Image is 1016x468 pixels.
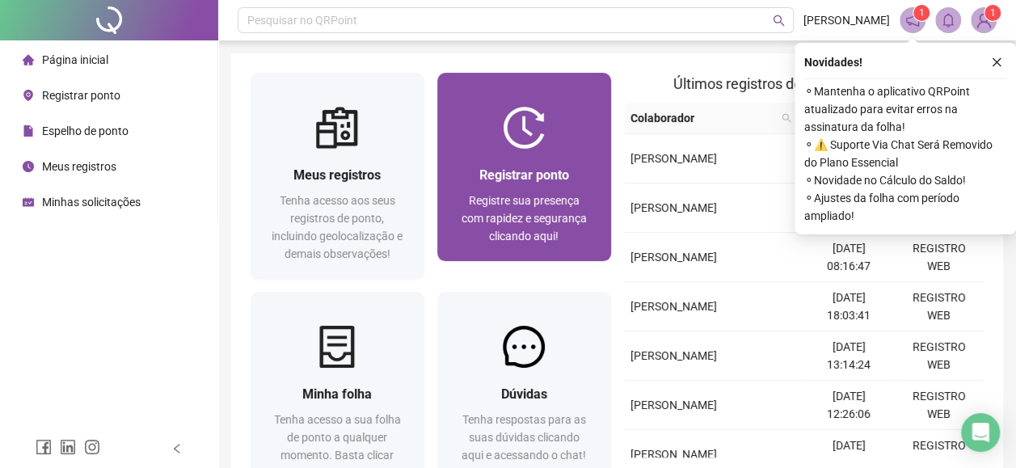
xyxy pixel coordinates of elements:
span: Novidades ! [804,53,862,71]
span: [PERSON_NAME] [630,398,717,411]
span: Minha folha [302,386,372,402]
span: file [23,125,34,137]
td: REGISTRO WEB [894,282,984,331]
span: [PERSON_NAME] [630,300,717,313]
span: environment [23,90,34,101]
span: linkedin [60,439,76,455]
span: home [23,54,34,65]
span: [PERSON_NAME] [630,349,717,362]
td: REGISTRO WEB [894,381,984,430]
sup: Atualize o seu contato no menu Meus Dados [984,5,1001,21]
span: ⚬ Ajustes da folha com período ampliado! [804,189,1006,225]
img: 85271 [972,8,996,32]
a: Registrar pontoRegistre sua presença com rapidez e segurança clicando aqui! [437,73,611,261]
span: [PERSON_NAME] [630,251,717,264]
span: Minhas solicitações [42,196,141,209]
span: search [778,106,795,130]
span: search [782,113,791,123]
span: schedule [23,196,34,208]
td: [DATE] 08:16:47 [803,233,893,282]
span: ⚬ Mantenha o aplicativo QRPoint atualizado para evitar erros na assinatura da folha! [804,82,1006,136]
span: 1 [919,7,925,19]
span: Últimos registros de ponto sincronizados [673,75,934,92]
span: search [773,15,785,27]
span: close [991,57,1002,68]
span: instagram [84,439,100,455]
span: 1 [990,7,996,19]
span: Colaborador [630,109,775,127]
span: clock-circle [23,161,34,172]
span: Espelho de ponto [42,124,129,137]
span: ⚬ ⚠️ Suporte Via Chat Será Removido do Plano Essencial [804,136,1006,171]
td: [DATE] 12:26:06 [803,381,893,430]
span: ⚬ Novidade no Cálculo do Saldo! [804,171,1006,189]
span: [PERSON_NAME] [630,448,717,461]
td: [DATE] 18:03:41 [803,282,893,331]
span: Dúvidas [501,386,547,402]
span: Página inicial [42,53,108,66]
span: [PERSON_NAME] [803,11,890,29]
span: bell [941,13,955,27]
td: REGISTRO WEB [894,331,984,381]
span: Tenha acesso aos seus registros de ponto, incluindo geolocalização e demais observações! [272,194,403,260]
span: left [171,443,183,454]
a: Meus registrosTenha acesso aos seus registros de ponto, incluindo geolocalização e demais observa... [251,73,424,279]
span: Meus registros [293,167,381,183]
span: Registrar ponto [479,167,569,183]
span: facebook [36,439,52,455]
sup: 1 [913,5,930,21]
span: Tenha respostas para as suas dúvidas clicando aqui e acessando o chat! [462,413,586,462]
td: [DATE] 13:14:24 [803,331,893,381]
span: Registre sua presença com rapidez e segurança clicando aqui! [462,194,587,242]
span: [PERSON_NAME] [630,201,717,214]
div: Open Intercom Messenger [961,413,1000,452]
td: REGISTRO WEB [894,233,984,282]
span: notification [905,13,920,27]
span: Meus registros [42,160,116,173]
span: [PERSON_NAME] [630,152,717,165]
span: Registrar ponto [42,89,120,102]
